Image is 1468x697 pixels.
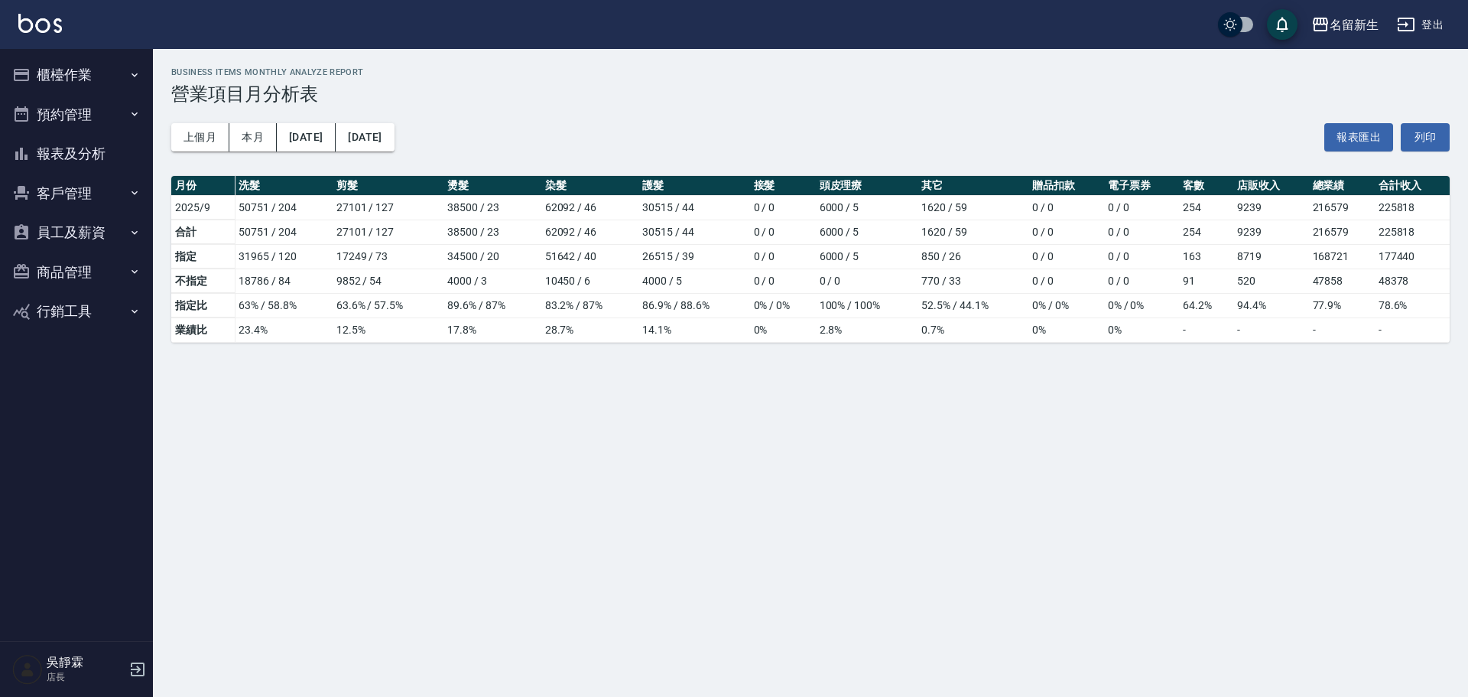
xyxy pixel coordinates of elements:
button: 名留新生 [1305,9,1385,41]
th: 洗髮 [235,176,333,196]
td: - [1375,318,1450,342]
td: 168721 [1309,244,1375,269]
td: 38500 / 23 [443,220,541,244]
td: 0 / 0 [1104,244,1179,269]
button: 列印 [1401,123,1450,151]
th: 接髮 [750,176,816,196]
td: 23.4 % [235,318,333,342]
th: 店販收入 [1233,176,1308,196]
td: 27101 / 127 [333,195,443,220]
td: 89.6% / 87% [443,293,541,318]
td: 9239 [1233,195,1308,220]
td: 0 % [750,318,816,342]
button: [DATE] [336,123,394,151]
td: 62092 / 46 [541,220,639,244]
td: 合計 [171,220,235,244]
td: 163 [1179,244,1233,269]
td: 64.2 % [1179,293,1233,318]
th: 總業績 [1309,176,1375,196]
td: 0 / 0 [750,269,816,293]
th: 剪髮 [333,176,443,196]
td: 91 [1179,269,1233,293]
td: 216579 [1309,220,1375,244]
button: 預約管理 [6,95,147,135]
button: 報表匯出 [1324,123,1393,151]
th: 其它 [917,176,1028,196]
td: 216579 [1309,195,1375,220]
p: 店長 [47,670,125,684]
td: 9239 [1233,220,1308,244]
td: 0% / 0% [1104,293,1179,318]
td: 業績比 [171,318,235,342]
img: Person [12,654,43,685]
td: 254 [1179,195,1233,220]
td: 6000 / 5 [816,195,918,220]
td: 不指定 [171,269,235,293]
td: 51642 / 40 [541,244,639,269]
button: 登出 [1391,11,1450,39]
button: 櫃檯作業 [6,55,147,95]
button: 上個月 [171,123,229,151]
td: 86.9% / 88.6% [638,293,749,318]
td: 225818 [1375,195,1450,220]
td: 17249 / 73 [333,244,443,269]
button: 報表及分析 [6,134,147,174]
td: 47858 [1309,269,1375,293]
td: 850 / 26 [917,244,1028,269]
td: 指定 [171,244,235,269]
td: 6000 / 5 [816,220,918,244]
td: 50751 / 204 [235,195,333,220]
td: 2025/9 [171,195,235,220]
td: 77.9 % [1309,293,1375,318]
th: 染髮 [541,176,639,196]
td: 0 / 0 [750,195,816,220]
td: 62092 / 46 [541,195,639,220]
td: 8719 [1233,244,1308,269]
td: 27101 / 127 [333,220,443,244]
td: - [1233,318,1308,342]
td: 0 / 0 [1104,269,1179,293]
th: 合計收入 [1375,176,1450,196]
td: 34500 / 20 [443,244,541,269]
button: 員工及薪資 [6,213,147,252]
td: 520 [1233,269,1308,293]
td: 28.7 % [541,318,639,342]
button: [DATE] [277,123,336,151]
button: 行銷工具 [6,292,147,331]
td: 30515 / 44 [638,220,749,244]
td: - [1179,318,1233,342]
td: - [1309,318,1375,342]
td: 1620 / 59 [917,220,1028,244]
button: 商品管理 [6,252,147,292]
td: 52.5% / 44.1% [917,293,1028,318]
td: 254 [1179,220,1233,244]
td: 指定比 [171,293,235,318]
h3: 營業項目月分析表 [171,83,1450,105]
td: 0 / 0 [1104,220,1179,244]
td: 770 / 33 [917,269,1028,293]
td: 10450 / 6 [541,269,639,293]
td: 4000 / 3 [443,269,541,293]
td: 225818 [1375,220,1450,244]
td: 0% / 0% [1028,293,1103,318]
td: 30515 / 44 [638,195,749,220]
h2: Business Items Monthly Analyze Report [171,67,1450,77]
th: 贈品扣款 [1028,176,1103,196]
button: save [1267,9,1297,40]
td: 18786 / 84 [235,269,333,293]
td: 0 / 0 [1028,244,1103,269]
td: 2.8 % [816,318,918,342]
td: 63% / 58.8% [235,293,333,318]
td: 9852 / 54 [333,269,443,293]
td: 1620 / 59 [917,195,1028,220]
td: 0% / 0% [750,293,816,318]
td: 0 / 0 [750,220,816,244]
button: 本月 [229,123,277,151]
td: 78.6 % [1375,293,1450,318]
td: 12.5 % [333,318,443,342]
h5: 吳靜霖 [47,655,125,670]
td: 94.4 % [1233,293,1308,318]
img: Logo [18,14,62,33]
th: 電子票券 [1104,176,1179,196]
td: 0 / 0 [1028,220,1103,244]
